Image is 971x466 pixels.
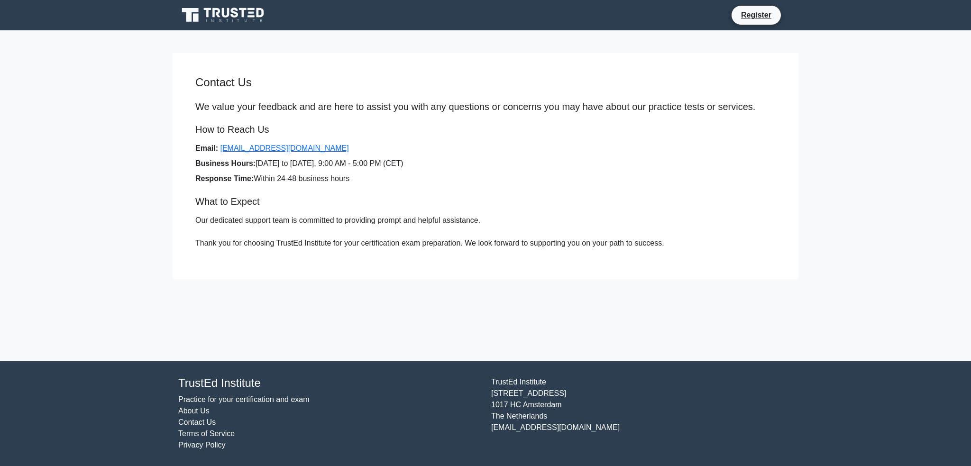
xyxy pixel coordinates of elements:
p: Thank you for choosing TrustEd Institute for your certification exam preparation. We look forward... [195,238,776,249]
a: Contact Us [178,418,216,426]
li: [DATE] to [DATE], 9:00 AM - 5:00 PM (CET) [195,158,776,169]
h4: Contact Us [195,76,776,90]
strong: Email: [195,144,218,152]
a: Privacy Policy [178,441,226,449]
a: [EMAIL_ADDRESS][DOMAIN_NAME] [220,144,348,152]
strong: Business Hours: [195,159,256,167]
p: Our dedicated support team is committed to providing prompt and helpful assistance. [195,215,776,226]
a: Practice for your certification and exam [178,395,310,403]
p: We value your feedback and are here to assist you with any questions or concerns you may have abo... [195,101,776,112]
a: Register [735,9,777,21]
h5: What to Expect [195,196,776,207]
li: Within 24-48 business hours [195,173,776,184]
div: TrustEd Institute [STREET_ADDRESS] 1017 HC Amsterdam The Netherlands [EMAIL_ADDRESS][DOMAIN_NAME] [485,376,798,451]
h5: How to Reach Us [195,124,776,135]
a: Terms of Service [178,429,235,438]
strong: Response Time: [195,174,254,183]
a: About Us [178,407,210,415]
h4: TrustEd Institute [178,376,480,390]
